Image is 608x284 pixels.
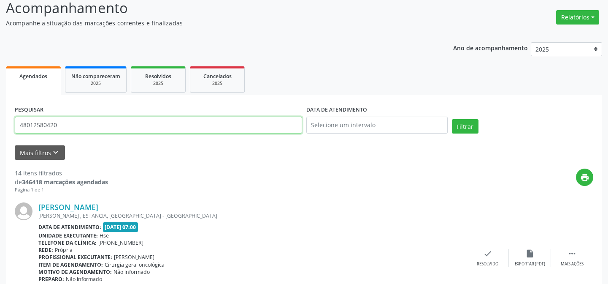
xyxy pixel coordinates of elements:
[114,254,154,261] span: [PERSON_NAME]
[477,261,498,267] div: Resolvido
[580,173,589,182] i: print
[6,19,423,27] p: Acompanhe a situação das marcações correntes e finalizadas
[137,80,179,87] div: 2025
[38,202,98,212] a: [PERSON_NAME]
[98,239,143,246] span: [PHONE_NUMBER]
[71,73,120,80] span: Não compareceram
[22,178,108,186] strong: 346418 marcações agendadas
[15,177,108,186] div: de
[306,117,448,134] input: Selecione um intervalo
[15,145,65,160] button: Mais filtroskeyboard_arrow_down
[567,249,577,258] i: 
[196,80,238,87] div: 2025
[15,202,32,220] img: img
[453,42,528,53] p: Ano de acompanhamento
[103,222,138,232] span: [DATE] 07:00
[576,169,593,186] button: print
[38,224,101,231] b: Data de atendimento:
[55,246,73,254] span: Própria
[66,276,102,283] span: Não informado
[561,261,584,267] div: Mais ações
[38,239,97,246] b: Telefone da clínica:
[38,254,112,261] b: Profissional executante:
[15,117,302,134] input: Nome, código do beneficiário ou CPF
[483,249,492,258] i: check
[556,10,599,25] button: Relatórios
[145,73,171,80] span: Resolvidos
[15,186,108,194] div: Página 1 de 1
[19,73,47,80] span: Agendados
[452,119,478,134] button: Filtrar
[38,261,103,268] b: Item de agendamento:
[38,246,53,254] b: Rede:
[38,276,64,283] b: Preparo:
[38,232,98,239] b: Unidade executante:
[71,80,120,87] div: 2025
[15,169,108,177] div: 14 itens filtrados
[525,249,535,258] i: insert_drive_file
[38,212,467,219] div: [PERSON_NAME] , ESTANCIA, [GEOGRAPHIC_DATA] - [GEOGRAPHIC_DATA]
[515,261,545,267] div: Exportar (PDF)
[105,261,165,268] span: Cirurgia geral oncológica
[38,268,112,276] b: Motivo de agendamento:
[15,104,43,117] label: PESQUISAR
[306,104,367,117] label: DATA DE ATENDIMENTO
[51,148,60,157] i: keyboard_arrow_down
[203,73,232,80] span: Cancelados
[113,268,150,276] span: Não informado
[100,232,109,239] span: Hse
